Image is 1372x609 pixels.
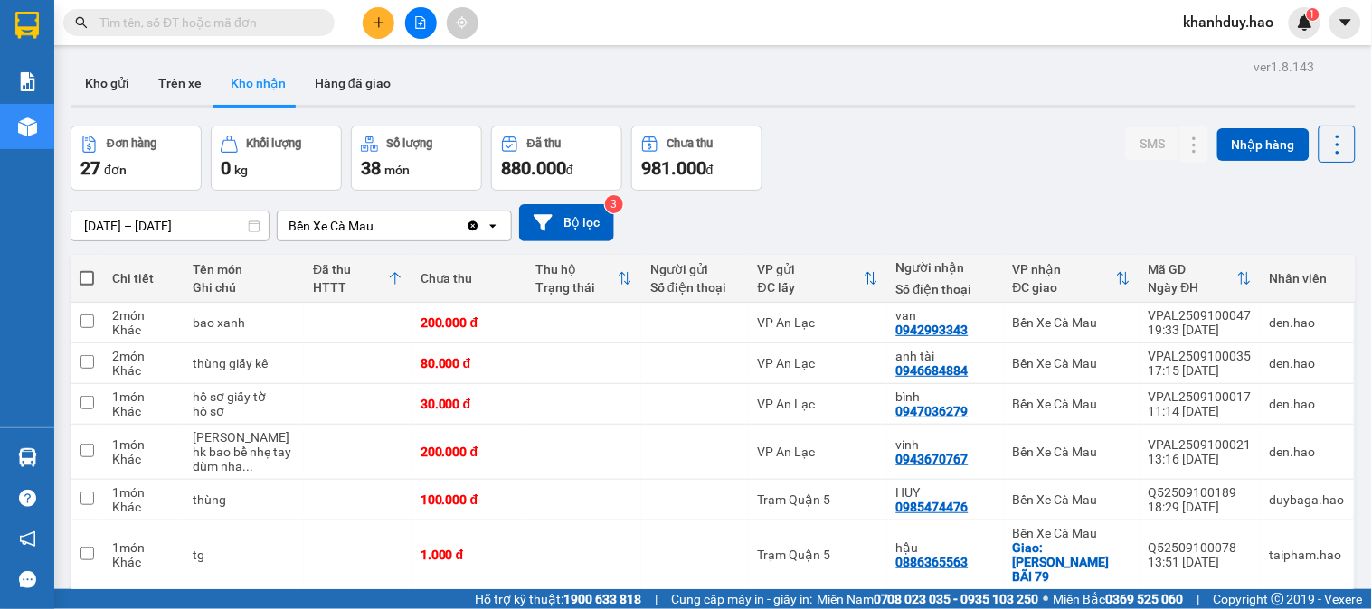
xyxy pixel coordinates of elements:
[384,163,410,177] span: món
[874,592,1039,606] strong: 0708 023 035 - 0935 103 250
[1149,323,1252,337] div: 19:33 [DATE]
[1149,500,1252,514] div: 18:29 [DATE]
[1307,8,1320,21] sup: 1
[535,262,618,276] div: Thu hộ
[99,13,313,33] input: Tìm tên, số ĐT hoặc mã đơn
[655,589,658,609] span: |
[1004,255,1140,303] th: Toggle SortBy
[758,492,878,507] div: Trạm Quận 5
[375,217,377,235] input: Selected Bến Xe Cà Mau.
[1329,7,1361,39] button: caret-down
[1149,389,1252,404] div: VPAL2509100017
[1270,548,1345,562] div: taipham.hao
[1217,128,1310,161] button: Nhập hàng
[193,389,295,404] div: hồ sơ giấy tờ
[896,389,995,404] div: bình
[535,280,618,295] div: Trạng thái
[758,315,878,330] div: VP An Lạc
[1013,280,1116,295] div: ĐC giao
[1270,356,1345,370] div: den.hao
[193,445,295,473] div: hk bao bể nhẹ tay dùm nha ae
[304,255,412,303] th: Toggle SortBy
[758,548,878,562] div: Trạm Quận 5
[605,195,623,213] sup: 3
[1149,308,1252,323] div: VPAL2509100047
[1310,8,1316,21] span: 1
[1297,14,1313,31] img: icon-new-feature
[1140,255,1261,303] th: Toggle SortBy
[112,323,175,337] div: Khác
[242,459,253,473] span: ...
[1270,445,1345,459] div: den.hao
[1125,127,1179,160] button: SMS
[758,356,878,370] div: VP An Lạc
[1149,262,1237,276] div: Mã GD
[1044,595,1049,603] span: ⚪️
[361,157,381,179] span: 38
[1013,540,1131,584] div: Giao: CHÚ HẬN BÃI 79
[313,262,388,276] div: Đã thu
[501,157,566,179] span: 880.000
[112,452,175,466] div: Khác
[527,137,561,150] div: Đã thu
[193,492,295,507] div: thùng
[563,592,641,606] strong: 1900 633 818
[221,157,231,179] span: 0
[475,589,641,609] span: Hỗ trợ kỹ thuật:
[313,280,388,295] div: HTTT
[18,117,37,136] img: warehouse-icon
[456,16,468,29] span: aim
[421,492,517,507] div: 100.000 đ
[421,356,517,370] div: 80.000 đ
[491,126,622,191] button: Đã thu880.000đ
[414,16,427,29] span: file-add
[1270,397,1345,411] div: den.hao
[1272,593,1284,605] span: copyright
[421,271,517,286] div: Chưa thu
[193,548,295,562] div: tg
[112,540,175,555] div: 1 món
[641,157,706,179] span: 981.000
[896,323,969,337] div: 0942993343
[104,163,127,177] span: đơn
[193,356,295,370] div: thùng giấy kê
[1149,452,1252,466] div: 13:16 [DATE]
[112,437,175,452] div: 1 món
[566,163,573,177] span: đ
[112,500,175,514] div: Khác
[896,437,995,452] div: vinh
[193,280,295,295] div: Ghi chú
[526,255,641,303] th: Toggle SortBy
[896,363,969,378] div: 0946684884
[193,404,295,418] div: hồ sơ
[1270,492,1345,507] div: duybaga.hao
[650,280,740,295] div: Số điện thoại
[1013,397,1131,411] div: Bến Xe Cà Mau
[1013,445,1131,459] div: Bến Xe Cà Mau
[1197,589,1200,609] span: |
[447,7,478,39] button: aim
[1013,492,1131,507] div: Bến Xe Cà Mau
[896,555,969,569] div: 0886365563
[1013,526,1131,540] div: Bến Xe Cà Mau
[107,137,156,150] div: Đơn hàng
[896,540,995,555] div: hậu
[650,262,740,276] div: Người gửi
[1054,589,1184,609] span: Miền Bắc
[667,137,714,150] div: Chưa thu
[1270,315,1345,330] div: den.hao
[112,485,175,500] div: 1 món
[817,589,1039,609] span: Miền Nam
[1013,262,1116,276] div: VP nhận
[1149,349,1252,363] div: VPAL2509100035
[75,16,88,29] span: search
[421,445,517,459] div: 200.000 đ
[144,61,216,105] button: Trên xe
[1149,540,1252,555] div: Q52509100078
[1149,437,1252,452] div: VPAL2509100021
[1338,14,1354,31] span: caret-down
[216,61,300,105] button: Kho nhận
[486,219,500,233] svg: open
[18,72,37,91] img: solution-icon
[1149,280,1237,295] div: Ngày ĐH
